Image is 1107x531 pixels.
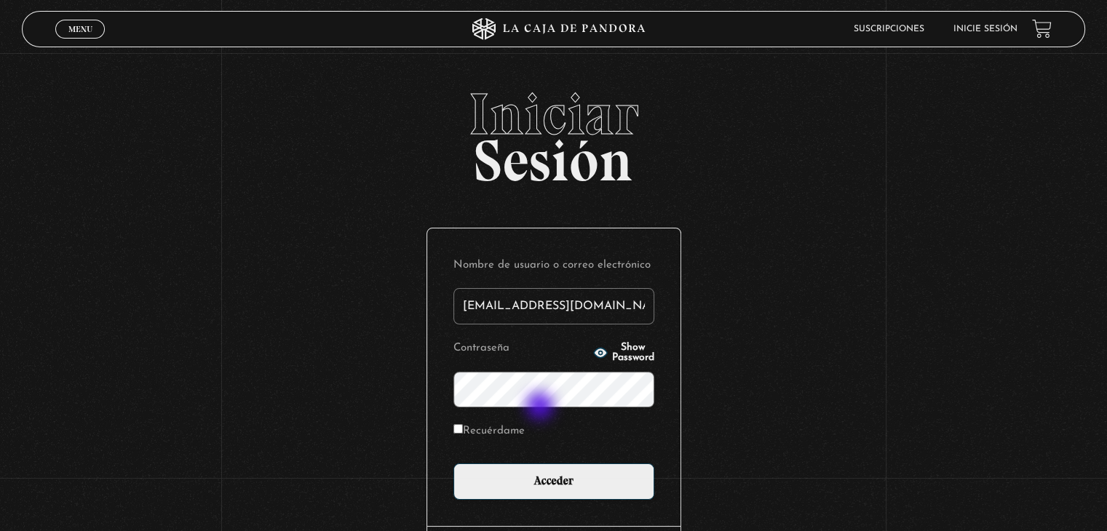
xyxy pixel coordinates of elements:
label: Recuérdame [453,420,525,443]
span: Menu [68,25,92,33]
span: Cerrar [63,36,98,47]
label: Nombre de usuario o correo electrónico [453,255,654,277]
label: Contraseña [453,338,589,360]
a: Suscripciones [854,25,924,33]
input: Acceder [453,463,654,500]
span: Show Password [612,343,654,363]
span: Iniciar [22,85,1084,143]
a: View your shopping cart [1032,19,1052,39]
a: Inicie sesión [953,25,1017,33]
input: Recuérdame [453,424,463,434]
h2: Sesión [22,85,1084,178]
button: Show Password [593,343,654,363]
